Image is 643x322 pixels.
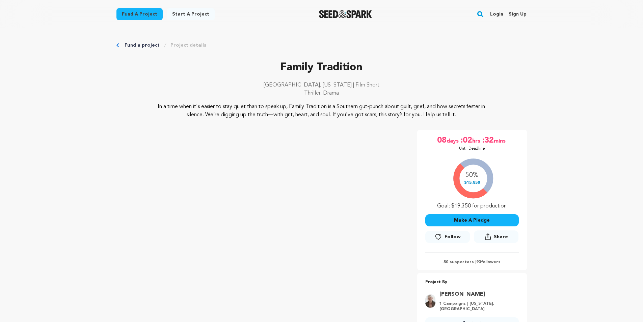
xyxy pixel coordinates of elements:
a: Fund a project [116,8,163,20]
img: 8baa857225ad225b.jpg [425,294,435,308]
a: Follow [425,231,470,243]
span: hrs [472,135,482,146]
p: Family Tradition [116,59,527,76]
span: mins [494,135,507,146]
p: In a time when it's easier to stay quiet than to speak up, Family Tradition is a Southern gut-pun... [157,103,486,119]
span: days [447,135,460,146]
p: [GEOGRAPHIC_DATA], [US_STATE] | Film Short [116,81,527,89]
span: Share [474,230,518,246]
span: 93 [476,260,481,264]
span: Follow [445,233,461,240]
a: Goto Kris Shuman profile [439,290,515,298]
span: :32 [482,135,494,146]
a: Seed&Spark Homepage [319,10,372,18]
div: Breadcrumb [116,42,527,49]
button: Make A Pledge [425,214,519,226]
p: Project By [425,278,519,286]
p: Until Deadline [459,146,485,151]
a: Start a project [167,8,215,20]
p: 1 Campaigns | [US_STATE], [GEOGRAPHIC_DATA] [439,301,515,312]
p: Thriller, Drama [116,89,527,97]
span: Share [494,233,508,240]
span: 08 [437,135,447,146]
a: Sign up [509,9,527,20]
button: Share [474,230,518,243]
span: :02 [460,135,472,146]
a: Fund a project [125,42,160,49]
a: Login [490,9,503,20]
img: Seed&Spark Logo Dark Mode [319,10,372,18]
p: 50 supporters | followers [425,259,519,265]
a: Project details [170,42,206,49]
